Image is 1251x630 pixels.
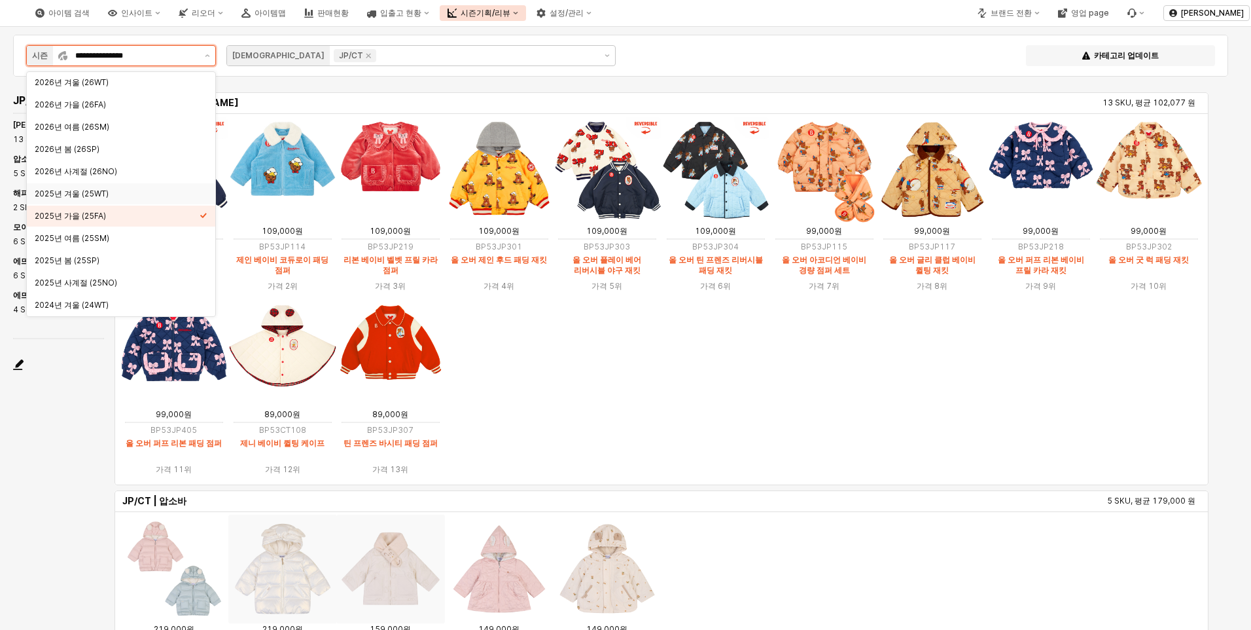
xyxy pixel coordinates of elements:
div: 2025년 사계절 (25NO) [35,278,200,288]
p: 올 오버 퍼프 리본 패딩 점퍼 [126,438,222,449]
div: 아이템맵 [255,9,286,18]
p: 99,000원 [120,409,228,420]
span: 6 SKU | 187,333원 [13,269,85,282]
p: BP53JP304 [661,241,770,253]
div: 브랜드 전환 [991,9,1032,18]
p: 가격 3위 [342,280,440,292]
h5: JP/CT [13,94,104,107]
div: 시즌기획/리뷰 [440,5,526,21]
p: 99,000원 [770,225,879,237]
span: 압소바 [13,154,37,164]
div: 입출고 현황 [359,5,437,21]
div: JP/CT [339,49,363,62]
p: 올 오버 퍼프 리본 베이비 프릴 카라 재킷 [992,255,1090,276]
p: 99,000원 [1095,225,1203,237]
p: 99,000원 [878,225,987,237]
div: 아이템 검색 [48,9,90,18]
p: 가격 13위 [342,464,440,475]
div: 2026년 가을 (26FA) [35,100,200,110]
div: 아이템맵 [234,5,294,21]
p: 가격 6위 [667,280,765,292]
span: 5 SKU | 179,000원 [13,167,85,180]
p: 5 SKU, 평균 179,000 원 [667,495,1195,507]
p: 109,000원 [553,225,661,237]
p: 제니 베이비 퀼팅 케이프 [240,438,325,449]
div: 2024년 겨울 (24WT) [35,300,200,310]
p: 99,000원 [987,225,1095,237]
span: 에뜨와 유아복 [13,256,62,266]
p: 올 오버 제인 후드 패딩 재킷 [451,255,547,265]
div: Remove JP/CT [366,53,371,58]
div: 영업 page [1071,9,1109,18]
div: 설정/관리 [550,9,584,18]
p: 가격 4위 [450,280,548,292]
p: 가격 5위 [558,280,656,292]
div: 입출고 현황 [380,9,421,18]
p: 올 오버 아코디언 베이비 경량 점퍼 세트 [775,255,873,276]
div: 인사이트 [121,9,152,18]
div: Menu item 6 [1119,5,1152,21]
p: BP53JP115 [770,241,879,253]
p: 가격 9위 [992,280,1090,292]
p: 올 오버 굿 럭 패딩 재킷 [1109,255,1189,265]
div: 영업 page [1050,5,1117,21]
p: BP53CT108 [228,424,337,436]
div: 2026년 봄 (26SP) [35,144,200,155]
div: Select an option [27,71,215,317]
h6: JP/CT | 압소바 [122,495,392,507]
div: 2025년 가을 (25FA) [35,211,200,221]
div: 시즌기획/리뷰 [461,9,510,18]
span: 모이몰른 [13,222,44,232]
div: 판매현황 [317,9,349,18]
p: BP53JP218 [987,241,1095,253]
p: 가격 11위 [125,464,223,475]
p: 109,000원 [445,225,554,237]
div: 설정/관리 [529,5,599,21]
p: 가격 12위 [234,464,332,475]
p: BP53JP114 [228,241,337,253]
div: 시즌 [32,49,48,62]
p: 109,000원 [661,225,770,237]
div: 2025년 봄 (25SP) [35,255,200,266]
div: 2025년 겨울 (25WT) [35,189,200,199]
p: BP53JP219 [336,241,445,253]
span: [PERSON_NAME] [13,120,79,130]
div: 인사이트 [100,5,168,21]
p: BP53JP303 [553,241,661,253]
p: 올 오버 글리 클럽 베이비 퀼팅 재킷 [883,255,981,276]
p: 109,000원 [228,225,337,237]
h6: JP/CT | [PERSON_NAME] [122,97,392,109]
p: 가격 7위 [775,280,873,292]
div: 브랜드 전환 [970,5,1048,21]
p: BP53JP405 [120,424,228,436]
span: 6 SKU | 69,000원 [13,235,80,248]
p: 13 SKU, 평균 102,077 원 [667,97,1195,109]
p: 틴 프렌즈 바시티 패딩 점퍼 [344,438,438,449]
p: [PERSON_NAME] [1181,8,1244,18]
p: 89,000원 [228,409,337,420]
div: 2026년 겨울 (26WT) [35,77,200,88]
button: 제안 사항 표시 [599,46,615,65]
p: BP53JP301 [445,241,554,253]
p: 109,000원 [336,225,445,237]
p: 가격 10위 [1100,280,1198,292]
span: 에뜨와 기획 [13,290,54,300]
p: 올 오버 틴 프렌즈 리버시블 패딩 재킷 [667,255,765,276]
span: 13 SKU | 102,077원 [13,133,90,146]
div: 2025년 여름 (25SM) [35,233,200,244]
p: 가격 8위 [883,280,981,292]
div: 아이템 검색 [27,5,97,21]
p: 리본 베이비 벨벳 프릴 카라 점퍼 [342,255,440,276]
p: 카테고리 업데이트 [1094,50,1159,61]
div: 2026년 사계절 (26NO) [35,166,200,177]
p: BP53JP302 [1095,241,1203,253]
div: [DEMOGRAPHIC_DATA] [232,49,325,62]
p: 올 오버 플레이 베어 리버시블 야구 재킷 [558,255,656,276]
div: 2026년 여름 (26SM) [35,122,200,132]
span: 2 SKU | 79,000원 [13,201,79,214]
p: 제인 베이비 코듀로이 패딩 점퍼 [234,255,332,276]
p: 89,000원 [336,409,445,420]
p: 가격 2위 [234,280,332,292]
div: 판매현황 [296,5,357,21]
div: 리오더 [171,5,231,21]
